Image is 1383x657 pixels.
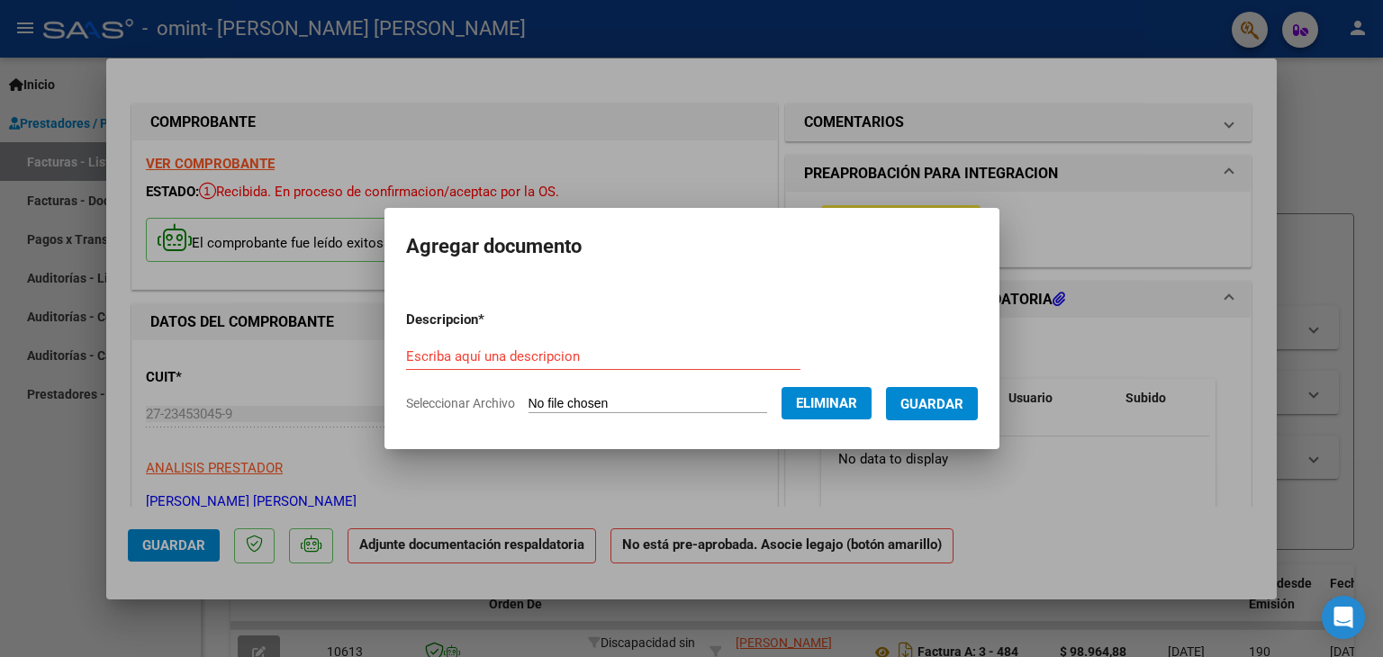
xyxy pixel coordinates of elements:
[886,387,978,420] button: Guardar
[782,387,872,419] button: Eliminar
[406,229,978,264] h2: Agregar documento
[796,395,857,411] span: Eliminar
[406,310,578,330] p: Descripcion
[406,396,515,410] span: Seleccionar Archivo
[900,396,963,412] span: Guardar
[1322,596,1365,639] div: Open Intercom Messenger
